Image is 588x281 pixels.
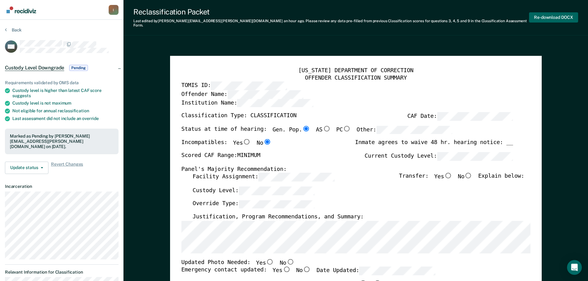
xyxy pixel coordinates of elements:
div: Panel's Majority Recommendation: [181,166,513,173]
label: Override Type: [192,200,315,209]
dt: Incarceration [5,184,119,189]
input: Override Type: [239,200,315,209]
div: Last edited by [PERSON_NAME][EMAIL_ADDRESS][PERSON_NAME][DOMAIN_NAME] . Please review any data pr... [133,19,529,28]
input: Other: [376,126,452,134]
input: TOMIS ID: [211,81,287,90]
input: Institution Name: [237,99,313,107]
input: PC [343,126,351,131]
input: No [263,139,271,145]
label: Classification Type: CLASSIFICATION [181,112,296,121]
input: Custody Level: [239,186,315,195]
label: Yes [256,259,274,267]
span: Custody Level Downgrade [5,65,64,71]
button: Back [5,27,22,33]
button: Re-download DOCX [529,12,578,23]
div: Not eligible for annual [12,108,119,114]
div: Inmate agrees to waive 48 hr. hearing notice: __ [355,139,513,152]
span: Pending [69,65,88,71]
input: Gen. Pop. [302,126,310,131]
div: Status at time of hearing: [181,126,452,139]
button: Profile dropdown button [109,5,119,15]
div: Marked as Pending by [PERSON_NAME][EMAIL_ADDRESS][PERSON_NAME][DOMAIN_NAME] on [DATE]. [10,134,114,149]
label: Yes [233,139,251,147]
dt: Relevant Information for Classification [5,270,119,275]
input: Facility Assignment: [258,173,334,181]
label: Gen. Pop. [272,126,310,134]
div: Incompatibles: [181,139,271,152]
input: Date Updated: [359,267,435,275]
label: Offender Name: [181,90,303,99]
input: CAF Date: [437,112,513,121]
div: Last assessment did not include an [12,116,119,121]
div: l [109,5,119,15]
div: Emergency contact updated: [181,267,435,280]
label: No [458,173,473,181]
div: Reclassification Packet [133,7,529,16]
input: No [464,173,472,178]
label: Scored CAF Range: MINIMUM [181,152,260,161]
span: reclassification [58,108,89,113]
input: Yes [243,139,251,145]
input: No [302,267,311,272]
div: OFFENDER CLASSIFICATION SUMMARY [181,74,530,82]
span: an hour ago [284,19,304,23]
input: Offender Name: [227,90,303,99]
label: No [280,259,294,267]
button: Update status [5,162,48,174]
label: Justification, Program Recommendations, and Summary: [192,213,363,221]
div: Custody level is not [12,101,119,106]
label: Custody Level: [192,186,315,195]
span: Revert Changes [51,162,83,174]
input: Yes [282,267,290,272]
label: Institution Name: [181,99,313,107]
div: Transfer: Explain below: [399,173,524,186]
label: Facility Assignment: [192,173,334,181]
label: Current Custody Level: [365,152,513,161]
img: Recidiviz [6,6,36,13]
label: CAF Date: [407,112,513,121]
div: Custody level is higher than latest CAF score [12,88,119,98]
input: Yes [444,173,452,178]
label: Date Updated: [316,267,435,275]
label: TOMIS ID: [181,81,287,90]
label: No [296,267,311,275]
div: [US_STATE] DEPARTMENT OF CORRECTION [181,67,530,74]
span: suggests [12,93,31,98]
input: Current Custody Level: [437,152,513,161]
input: AS [322,126,330,131]
label: No [256,139,271,147]
label: Other: [357,126,452,134]
label: AS [316,126,331,134]
div: Updated Photo Needed: [181,259,294,267]
input: Yes [266,259,274,264]
label: Yes [272,267,290,275]
input: No [286,259,294,264]
label: Yes [434,173,452,181]
label: PC [336,126,351,134]
span: override [82,116,99,121]
div: Requirements validated by OMS data [5,80,119,85]
span: maximum [52,101,71,105]
div: Open Intercom Messenger [567,260,582,275]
